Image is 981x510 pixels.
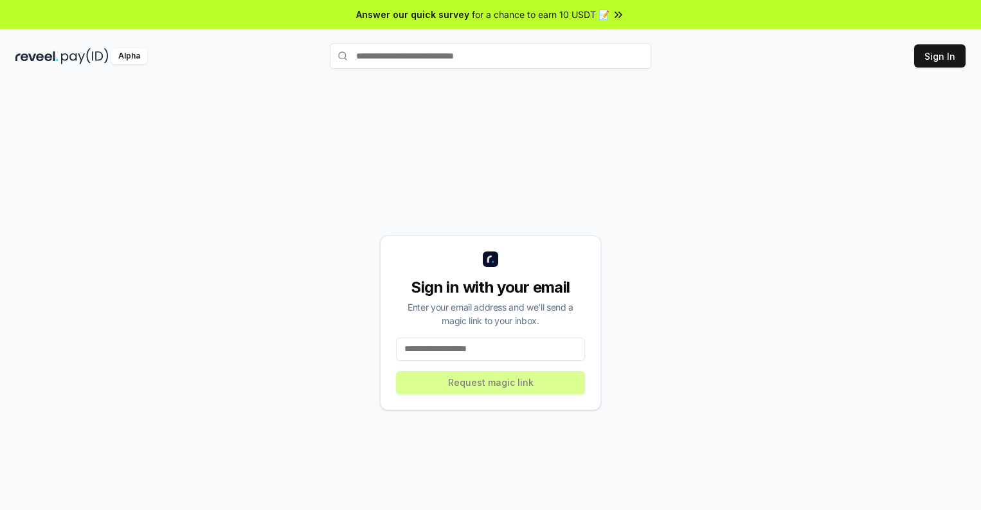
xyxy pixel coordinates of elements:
[396,300,585,327] div: Enter your email address and we’ll send a magic link to your inbox.
[61,48,109,64] img: pay_id
[15,48,59,64] img: reveel_dark
[111,48,147,64] div: Alpha
[396,277,585,298] div: Sign in with your email
[914,44,966,68] button: Sign In
[356,8,469,21] span: Answer our quick survey
[483,251,498,267] img: logo_small
[472,8,609,21] span: for a chance to earn 10 USDT 📝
